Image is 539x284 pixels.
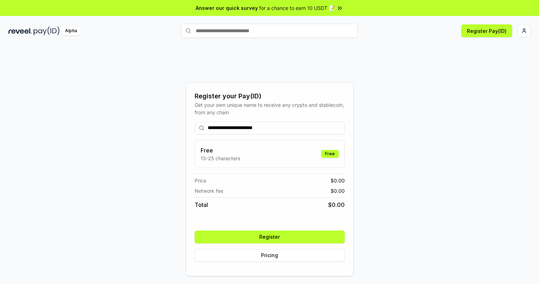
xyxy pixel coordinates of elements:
[8,27,32,35] img: reveel_dark
[331,177,345,184] span: $ 0.00
[195,177,206,184] span: Price
[195,249,345,262] button: Pricing
[201,155,240,162] p: 13-25 characters
[195,91,345,101] div: Register your Pay(ID)
[195,231,345,243] button: Register
[331,187,345,195] span: $ 0.00
[195,101,345,116] div: Get your own unique name to receive any crypto and stablecoin, from any chain
[61,27,81,35] div: Alpha
[259,4,335,12] span: for a chance to earn 10 USDT 📝
[195,201,208,209] span: Total
[321,150,339,158] div: Free
[195,187,223,195] span: Network fee
[34,27,60,35] img: pay_id
[328,201,345,209] span: $ 0.00
[196,4,258,12] span: Answer our quick survey
[201,146,240,155] h3: Free
[461,24,512,37] button: Register Pay(ID)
